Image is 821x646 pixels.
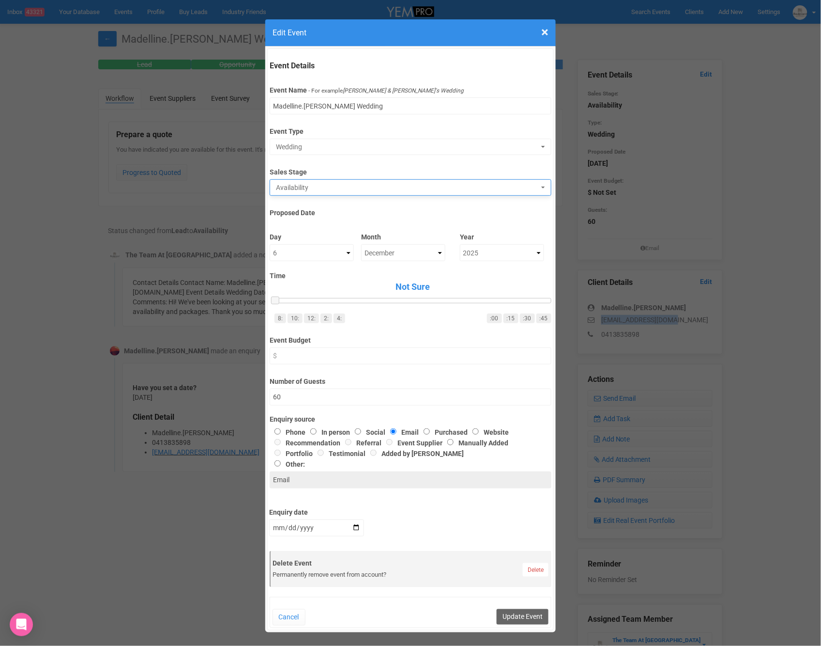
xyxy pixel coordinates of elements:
[343,87,464,94] i: [PERSON_NAME] & [PERSON_NAME]'s Wedding
[419,428,468,436] label: Purchased
[273,609,305,626] button: Cancel
[270,97,551,114] input: Event Name
[270,428,305,436] label: Phone
[350,428,385,436] label: Social
[460,229,544,242] label: Year
[270,414,551,424] label: Enquiry source
[273,27,548,39] h4: Edit Event
[541,24,548,40] span: ×
[487,314,502,323] a: :00
[468,428,509,436] label: Website
[381,439,442,447] label: Event Supplier
[270,164,551,177] label: Sales Stage
[320,314,332,323] a: 2:
[273,570,549,580] div: Permanently remove event from account?
[270,332,551,345] label: Event Budget
[523,563,548,577] a: Delete
[270,347,551,364] input: $
[536,314,551,323] a: :45
[276,183,538,192] span: Availability
[10,613,33,636] div: Open Intercom Messenger
[269,504,364,517] label: Enquiry date
[273,558,549,568] label: Delete Event
[313,450,365,457] label: Testimonial
[270,271,551,281] label: Time
[361,229,445,242] label: Month
[270,85,307,95] label: Event Name
[270,439,340,447] label: Recommendation
[520,314,535,323] a: :30
[365,450,464,457] label: Added by [PERSON_NAME]
[274,281,551,293] span: Not Sure
[503,314,518,323] a: :15
[385,428,419,436] label: Email
[270,61,551,72] legend: Event Details
[442,439,508,447] label: Manually Added
[270,229,354,242] label: Day
[274,314,286,323] a: 8:
[270,123,551,136] label: Event Type
[334,314,345,323] a: 4:
[270,458,537,469] label: Other:
[497,609,548,625] button: Update Event
[270,205,551,218] label: Proposed Date
[304,314,319,323] a: 12:
[288,314,303,323] a: 10:
[270,450,313,457] label: Portfolio
[340,439,381,447] label: Referral
[270,373,551,386] label: Number of Guests
[270,389,551,406] input: Number of Guests
[308,87,464,94] small: - For example
[305,428,350,436] label: In person
[276,142,538,152] span: Wedding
